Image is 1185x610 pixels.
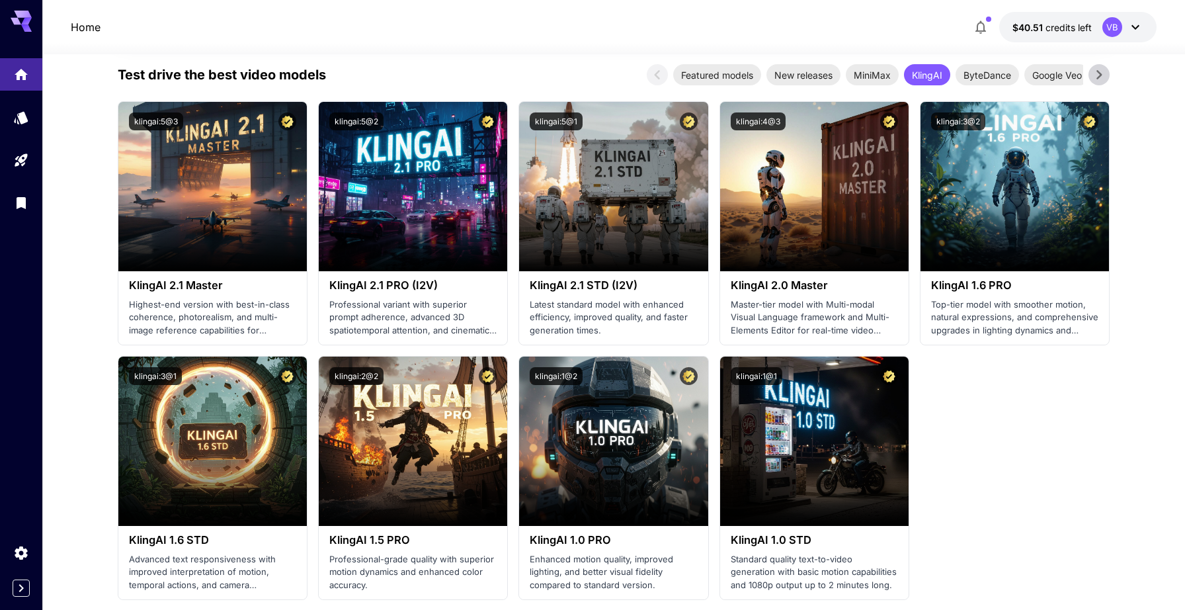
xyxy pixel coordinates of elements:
[13,109,29,126] div: Models
[71,19,101,35] a: Home
[329,112,384,130] button: klingai:5@2
[118,357,307,526] img: alt
[129,367,182,385] button: klingai:3@1
[530,553,697,592] p: Enhanced motion quality, improved lighting, and better visual fidelity compared to standard version.
[530,367,583,385] button: klingai:1@2
[278,367,296,385] button: Certified Model – Vetted for best performance and includes a commercial license.
[731,367,782,385] button: klingai:1@1
[1024,68,1090,82] span: Google Veo
[329,279,497,292] h3: KlingAI 2.1 PRO (I2V)
[673,68,761,82] span: Featured models
[680,367,698,385] button: Certified Model – Vetted for best performance and includes a commercial license.
[1045,22,1092,33] span: credits left
[129,298,296,337] p: Highest-end version with best-in-class coherence, photorealism, and multi-image reference capabil...
[319,102,507,271] img: alt
[956,64,1019,85] div: ByteDance
[846,68,899,82] span: MiniMax
[13,580,30,597] button: Expand sidebar
[999,12,1157,42] button: $40.5135VB
[956,68,1019,82] span: ByteDance
[530,279,697,292] h3: KlingAI 2.1 STD (I2V)
[720,357,909,526] img: alt
[530,534,697,546] h3: KlingAI 1.0 PRO
[920,102,1109,271] img: alt
[1102,17,1122,37] div: VB
[479,112,497,130] button: Certified Model – Vetted for best performance and includes a commercial license.
[530,298,697,337] p: Latest standard model with enhanced efficiency, improved quality, and faster generation times.
[329,298,497,337] p: Professional variant with superior prompt adherence, advanced 3D spatiotemporal attention, and ci...
[731,298,898,337] p: Master-tier model with Multi-modal Visual Language framework and Multi-Elements Editor for real-t...
[129,534,296,546] h3: KlingAI 1.6 STD
[673,64,761,85] div: Featured models
[1012,22,1045,33] span: $40.51
[1012,21,1092,34] div: $40.5135
[519,102,708,271] img: alt
[904,64,950,85] div: KlingAI
[1081,112,1098,130] button: Certified Model – Vetted for best performance and includes a commercial license.
[13,62,29,79] div: Home
[118,65,326,85] p: Test drive the best video models
[880,112,898,130] button: Certified Model – Vetted for best performance and includes a commercial license.
[519,357,708,526] img: alt
[1024,64,1090,85] div: Google Veo
[766,68,840,82] span: New releases
[319,357,507,526] img: alt
[118,102,307,271] img: alt
[13,545,29,561] div: Settings
[329,534,497,546] h3: KlingAI 1.5 PRO
[931,298,1098,337] p: Top-tier model with smoother motion, natural expressions, and comprehensive upgrades in lighting ...
[846,64,899,85] div: MiniMax
[731,112,786,130] button: klingai:4@3
[731,534,898,546] h3: KlingAI 1.0 STD
[278,112,296,130] button: Certified Model – Vetted for best performance and includes a commercial license.
[129,112,183,130] button: klingai:5@3
[329,367,384,385] button: klingai:2@2
[13,195,29,211] div: Library
[479,367,497,385] button: Certified Model – Vetted for best performance and includes a commercial license.
[720,102,909,271] img: alt
[880,367,898,385] button: Certified Model – Vetted for best performance and includes a commercial license.
[904,68,950,82] span: KlingAI
[129,553,296,592] p: Advanced text responsiveness with improved interpretation of motion, temporal actions, and camera...
[731,279,898,292] h3: KlingAI 2.0 Master
[129,279,296,292] h3: KlingAI 2.1 Master
[731,553,898,592] p: Standard quality text-to-video generation with basic motion capabilities and 1080p output up to 2...
[766,64,840,85] div: New releases
[329,553,497,592] p: Professional-grade quality with superior motion dynamics and enhanced color accuracy.
[13,148,29,164] div: Playground
[931,279,1098,292] h3: KlingAI 1.6 PRO
[530,112,583,130] button: klingai:5@1
[680,112,698,130] button: Certified Model – Vetted for best performance and includes a commercial license.
[71,19,101,35] nav: breadcrumb
[931,112,985,130] button: klingai:3@2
